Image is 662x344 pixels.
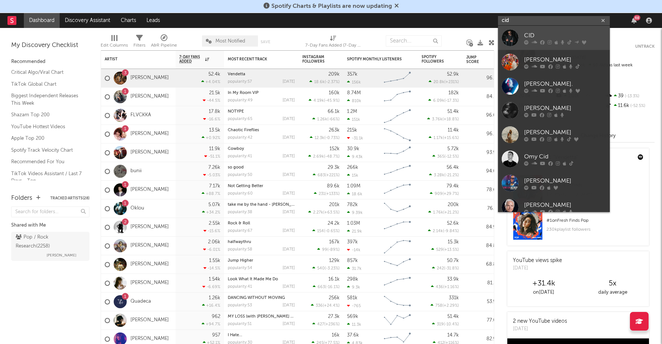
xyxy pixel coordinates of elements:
[386,35,442,47] input: Search...
[228,80,252,84] div: popularity: 57
[202,284,220,289] div: -6.69 %
[228,247,252,252] div: popularity: 58
[203,98,220,103] div: -44.5 %
[448,240,459,244] div: 15.3k
[130,205,144,212] a: Oklou
[381,199,414,218] svg: Chart title
[466,92,496,101] div: 84.5
[444,248,458,252] span: +13.5 %
[429,173,459,177] div: ( )
[141,13,165,28] a: Leads
[317,229,324,233] span: 154
[447,109,459,114] div: 51.4k
[428,228,459,233] div: ( )
[328,117,338,121] span: -66 %
[347,80,361,85] div: 156k
[347,229,362,234] div: 21.9k
[151,32,177,53] div: A&R Pipeline
[130,112,151,119] a: FLVCKKA
[228,57,284,61] div: Most Recent Track
[448,202,459,207] div: 200k
[228,277,278,281] a: Look What It Made Me Do
[347,146,359,151] div: 30.9k
[513,265,562,272] div: [DATE]
[283,247,295,252] div: [DATE]
[24,13,60,28] a: Dashboard
[228,72,245,76] a: Vendetta
[308,154,340,159] div: ( )
[322,248,327,252] span: 99
[347,154,363,159] div: 9.43k
[498,16,610,25] input: Search for artists
[447,258,459,263] div: 50.7k
[208,240,220,244] div: 2.06k
[202,210,220,215] div: +34.2 %
[283,117,295,121] div: [DATE]
[326,266,338,271] span: -3.23 %
[228,91,295,95] div: In My Room VIP
[228,240,251,244] a: halfwaythru
[347,128,357,133] div: 215k
[130,224,169,230] a: [PERSON_NAME]
[208,202,220,207] div: 5.07k
[11,92,82,107] a: Biggest Independent Releases This Week
[318,173,325,177] span: 683
[498,50,610,74] a: [PERSON_NAME]
[283,98,295,102] div: [DATE]
[524,201,606,209] div: [PERSON_NAME]
[313,173,340,177] div: ( )
[228,333,242,337] a: I Hate...
[209,258,220,263] div: 1.55k
[105,57,161,61] div: Artist
[329,202,340,207] div: 201k
[209,277,220,282] div: 1.54k
[130,280,169,286] a: [PERSON_NAME]
[202,135,220,140] div: +0.92 %
[11,68,82,76] a: Critical Algo/Viral Chart
[435,192,442,196] span: 909
[466,130,496,139] div: 96.2
[228,266,252,270] div: popularity: 54
[394,3,399,9] span: Dismiss
[228,136,252,140] div: popularity: 42
[498,171,610,195] a: [PERSON_NAME]
[228,259,253,263] a: Jump Higher
[498,26,610,50] a: CID
[347,221,360,226] div: 1.03M
[466,260,496,269] div: 68.8
[209,221,220,226] div: 2.55k
[381,125,414,143] svg: Chart title
[283,173,295,177] div: [DATE]
[447,165,459,170] div: 56.4k
[228,277,295,281] div: Look What It Made Me Do
[429,79,459,84] div: ( )
[283,80,295,84] div: [DATE]
[116,13,141,28] a: Charts
[101,41,128,50] div: Edit Columns
[381,162,414,181] svg: Chart title
[228,117,252,121] div: popularity: 65
[466,167,496,176] div: 94.0
[444,136,458,140] span: +15.6 %
[209,109,220,114] div: 17.8k
[130,243,169,249] a: [PERSON_NAME]
[347,258,358,263] div: 857k
[203,117,220,121] div: -16.6 %
[228,173,252,177] div: popularity: 50
[347,240,358,244] div: 397k
[328,248,338,252] span: -89 %
[578,279,647,288] div: 5 x
[605,101,655,111] div: 11.6k
[498,74,610,98] a: [PERSON_NAME].
[215,39,245,44] span: Most Notified
[434,173,444,177] span: 3.28k
[130,299,151,305] a: Quadeca
[228,221,250,225] a: Rock & Roll
[524,176,606,185] div: [PERSON_NAME]
[447,146,459,151] div: 5.72k
[314,191,340,196] div: ( )
[133,41,145,50] div: Filters
[444,117,458,121] span: +18.8 %
[228,128,259,132] a: Chaotic Fireflies
[328,109,340,114] div: 66.1k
